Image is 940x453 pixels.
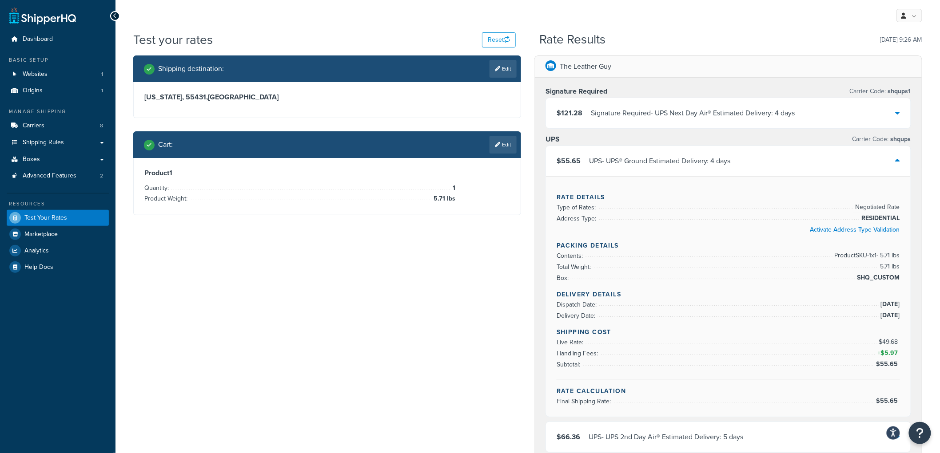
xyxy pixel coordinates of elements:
h1: Test your rates [133,31,213,48]
h3: Product 1 [144,169,510,177]
span: Marketplace [24,231,58,238]
div: Resources [7,200,109,208]
div: Signature Required - UPS Next Day Air® Estimated Delivery: 4 days [591,107,795,119]
span: Delivery Date: [557,311,597,320]
span: Dispatch Date: [557,300,599,309]
span: $121.28 [557,108,582,118]
a: Dashboard [7,31,109,47]
button: Open Resource Center [909,422,931,444]
span: Address Type: [557,214,598,223]
span: 1 [101,71,103,78]
span: Dashboard [23,35,53,43]
a: Advanced Features2 [7,168,109,184]
a: Test Your Rates [7,210,109,226]
li: Websites [7,66,109,83]
span: Live Rate: [557,338,586,347]
h4: Delivery Details [557,290,900,299]
span: [DATE] [879,310,900,321]
div: UPS - UPS® Ground Estimated Delivery: 4 days [589,155,731,167]
span: Total Weight: [557,262,593,272]
span: Quantity: [144,183,171,193]
span: Contents: [557,251,585,260]
span: Carriers [23,122,44,130]
span: [DATE] [879,299,900,310]
a: Carriers8 [7,118,109,134]
span: Origins [23,87,43,95]
a: Help Docs [7,259,109,275]
span: SHQ_CUSTOM [855,272,900,283]
a: Edit [490,136,517,154]
h2: Shipping destination : [158,65,224,73]
span: $55.65 [876,359,900,369]
span: Type of Rates: [557,203,598,212]
span: Final Shipping Rate: [557,397,613,406]
span: 1 [101,87,103,95]
span: Product SKU-1 x 1 - 5.71 lbs [832,250,900,261]
h4: Packing Details [557,241,900,250]
span: 5.71 lbs [431,193,455,204]
span: Websites [23,71,48,78]
span: Help Docs [24,264,53,271]
span: $55.65 [876,396,900,406]
p: [DATE] 9:26 AM [880,34,922,46]
li: Origins [7,83,109,99]
p: Carrier Code: [850,85,911,98]
h4: Rate Calculation [557,386,900,396]
span: Boxes [23,156,40,163]
span: 1 [450,183,455,193]
span: 5.71 lbs [878,261,900,272]
p: The Leather Guy [560,60,611,73]
span: shqups1 [886,87,911,96]
span: Subtotal: [557,360,582,369]
a: Origins1 [7,83,109,99]
span: Analytics [24,247,49,255]
a: Activate Address Type Validation [810,225,900,234]
h3: UPS [546,135,560,144]
span: $55.65 [557,156,581,166]
span: $5.97 [880,348,900,358]
a: Marketplace [7,226,109,242]
h3: [US_STATE], 55431 , [GEOGRAPHIC_DATA] [144,93,510,102]
p: Carrier Code: [852,133,911,146]
span: Advanced Features [23,172,76,180]
span: Box: [557,273,571,283]
span: Test Your Rates [24,214,67,222]
span: Negotiated Rate [853,202,900,213]
a: Edit [490,60,517,78]
span: Handling Fees: [557,349,600,358]
div: Manage Shipping [7,108,109,115]
span: $49.68 [879,337,900,347]
span: $66.36 [557,432,580,442]
h4: Rate Details [557,193,900,202]
span: + [876,348,900,358]
h2: Cart : [158,141,173,149]
h4: Shipping Cost [557,327,900,337]
span: Shipping Rules [23,139,64,146]
a: Websites1 [7,66,109,83]
span: shqups [889,134,911,144]
div: Basic Setup [7,56,109,64]
span: RESIDENTIAL [860,213,900,224]
a: Analytics [7,243,109,259]
h3: Signature Required [546,87,607,96]
span: Product Weight: [144,194,190,203]
h2: Rate Results [540,33,606,47]
a: Boxes [7,151,109,168]
li: Advanced Features [7,168,109,184]
div: UPS - UPS 2nd Day Air® Estimated Delivery: 5 days [589,431,744,443]
span: 2 [100,172,103,180]
span: 8 [100,122,103,130]
button: Reset [482,32,516,47]
li: Carriers [7,118,109,134]
a: Shipping Rules [7,134,109,151]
